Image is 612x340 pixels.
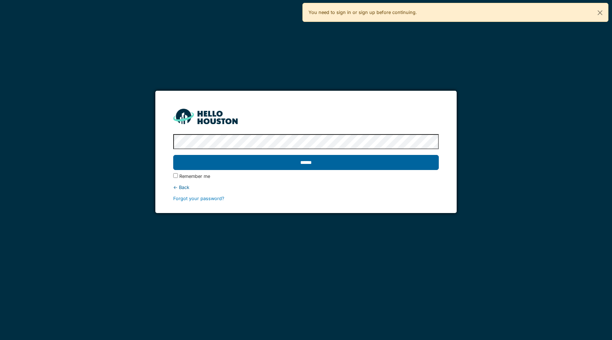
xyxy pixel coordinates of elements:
[173,196,224,201] a: Forgot your password?
[179,173,210,180] label: Remember me
[173,109,238,124] img: HH_line-BYnF2_Hg.png
[302,3,608,22] div: You need to sign in or sign up before continuing.
[592,3,608,22] button: Close
[173,184,439,191] div: ← Back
